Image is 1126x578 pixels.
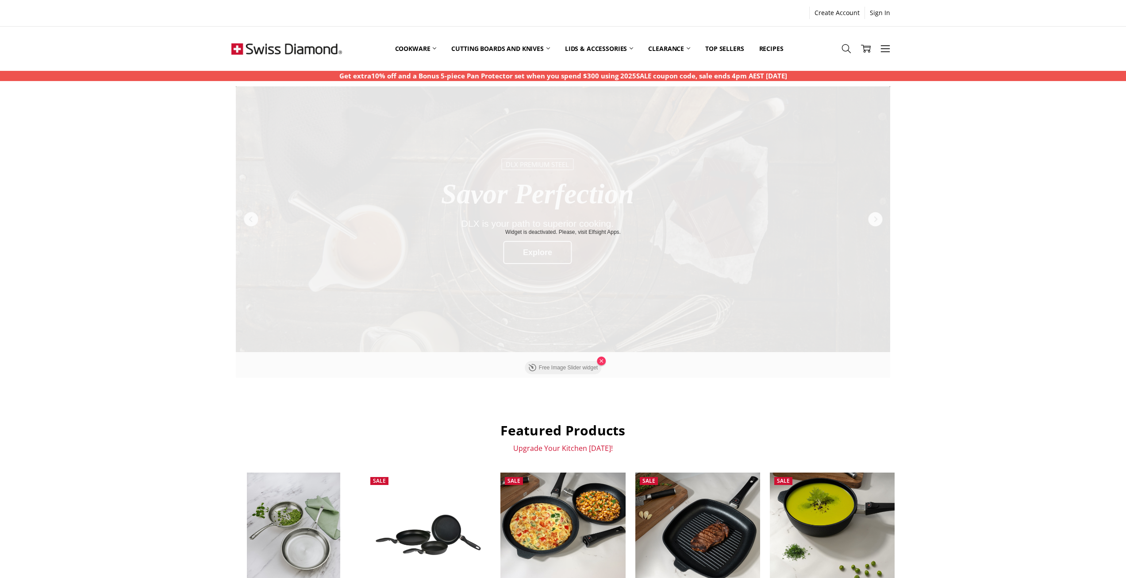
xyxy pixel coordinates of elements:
[373,477,386,485] span: Sale
[557,29,641,68] a: Lids & Accessories
[339,71,787,81] p: Get extra10% off and a Bonus 5-piece Pan Protector set when you spend $300 using 2025SALE coupon ...
[642,477,655,485] span: Sale
[231,422,895,439] h2: Featured Products
[388,29,444,68] a: Cookware
[525,361,601,374] a: Free Image Slider widget
[231,444,895,453] p: Upgrade Your Kitchen [DATE]!
[777,477,790,485] span: Sale
[752,29,791,68] a: Recipes
[698,29,751,68] a: Top Sellers
[597,357,606,365] div: Remove Elfsight logo
[366,504,491,566] img: XD Nonstick 3 Piece Fry Pan set - 20CM, 24CM & 28CM
[444,29,557,68] a: Cutting boards and knives
[810,7,865,19] a: Create Account
[236,86,890,378] a: Widget is deactivated. Please, visit Elfsight Apps.
[507,477,520,485] span: Sale
[641,29,698,68] a: Clearance
[231,27,342,71] img: Free Shipping On Every Order
[865,7,895,19] a: Sign In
